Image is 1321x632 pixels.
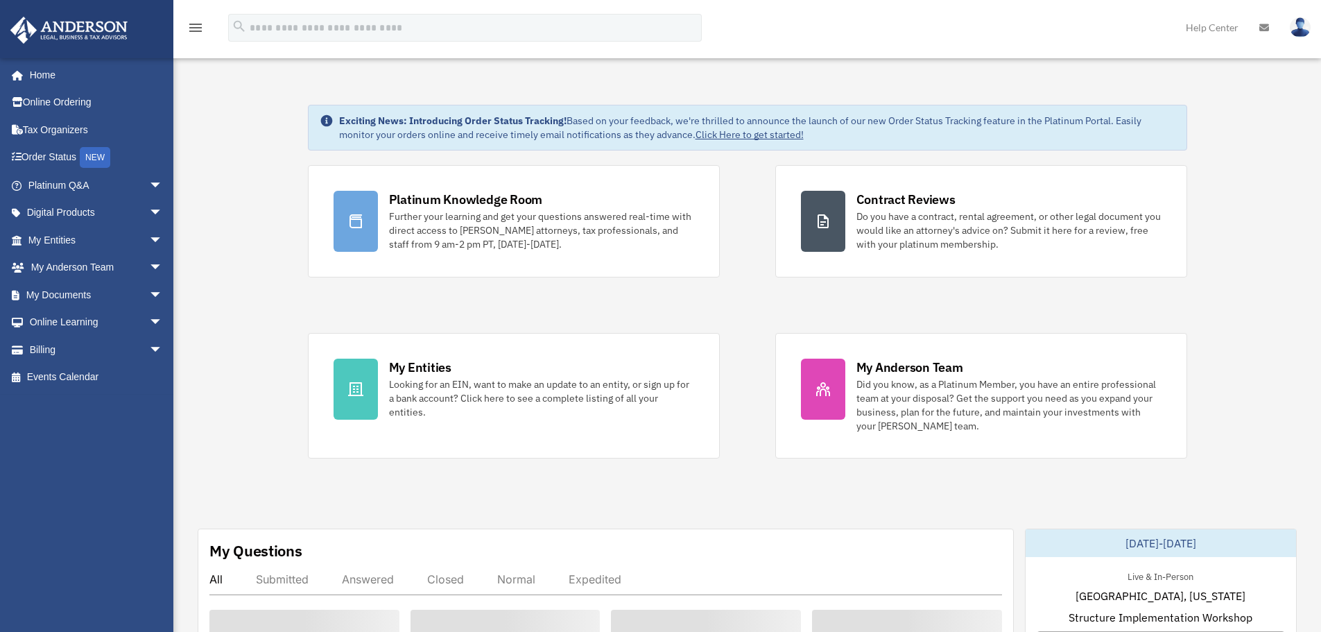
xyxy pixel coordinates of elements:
a: My Anderson Team Did you know, as a Platinum Member, you have an entire professional team at your... [775,333,1187,459]
span: arrow_drop_down [149,309,177,337]
a: Online Learningarrow_drop_down [10,309,184,336]
span: arrow_drop_down [149,254,177,282]
a: My Documentsarrow_drop_down [10,281,184,309]
div: All [209,572,223,586]
a: Tax Organizers [10,116,184,144]
a: Digital Productsarrow_drop_down [10,199,184,227]
span: arrow_drop_down [149,199,177,228]
img: User Pic [1290,17,1311,37]
div: Do you have a contract, rental agreement, or other legal document you would like an attorney's ad... [856,210,1162,251]
a: Home [10,61,177,89]
div: NEW [80,147,110,168]
div: Answered [342,572,394,586]
a: Contract Reviews Do you have a contract, rental agreement, or other legal document you would like... [775,165,1187,277]
a: Platinum Knowledge Room Further your learning and get your questions answered real-time with dire... [308,165,720,277]
div: My Questions [209,540,302,561]
div: Closed [427,572,464,586]
span: arrow_drop_down [149,336,177,364]
i: menu [187,19,204,36]
a: Order StatusNEW [10,144,184,172]
a: Events Calendar [10,364,184,391]
div: Platinum Knowledge Room [389,191,543,208]
span: [GEOGRAPHIC_DATA], [US_STATE] [1076,588,1245,604]
a: Click Here to get started! [696,128,804,141]
img: Anderson Advisors Platinum Portal [6,17,132,44]
strong: Exciting News: Introducing Order Status Tracking! [339,114,567,127]
span: arrow_drop_down [149,281,177,309]
div: Expedited [569,572,621,586]
div: Looking for an EIN, want to make an update to an entity, or sign up for a bank account? Click her... [389,377,694,419]
span: arrow_drop_down [149,171,177,200]
div: Based on your feedback, we're thrilled to announce the launch of our new Order Status Tracking fe... [339,114,1175,142]
div: Further your learning and get your questions answered real-time with direct access to [PERSON_NAM... [389,210,694,251]
a: Billingarrow_drop_down [10,336,184,364]
div: Normal [497,572,535,586]
div: Submitted [256,572,309,586]
a: menu [187,24,204,36]
div: My Anderson Team [856,359,963,376]
div: Did you know, as a Platinum Member, you have an entire professional team at your disposal? Get th... [856,377,1162,433]
span: arrow_drop_down [149,226,177,255]
div: [DATE]-[DATE] [1026,529,1296,557]
a: Online Ordering [10,89,184,117]
a: Platinum Q&Aarrow_drop_down [10,171,184,199]
div: My Entities [389,359,451,376]
a: My Entities Looking for an EIN, want to make an update to an entity, or sign up for a bank accoun... [308,333,720,459]
div: Live & In-Person [1116,568,1205,583]
i: search [232,19,247,34]
span: Structure Implementation Workshop [1069,609,1252,626]
div: Contract Reviews [856,191,956,208]
a: My Anderson Teamarrow_drop_down [10,254,184,282]
a: My Entitiesarrow_drop_down [10,226,184,254]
